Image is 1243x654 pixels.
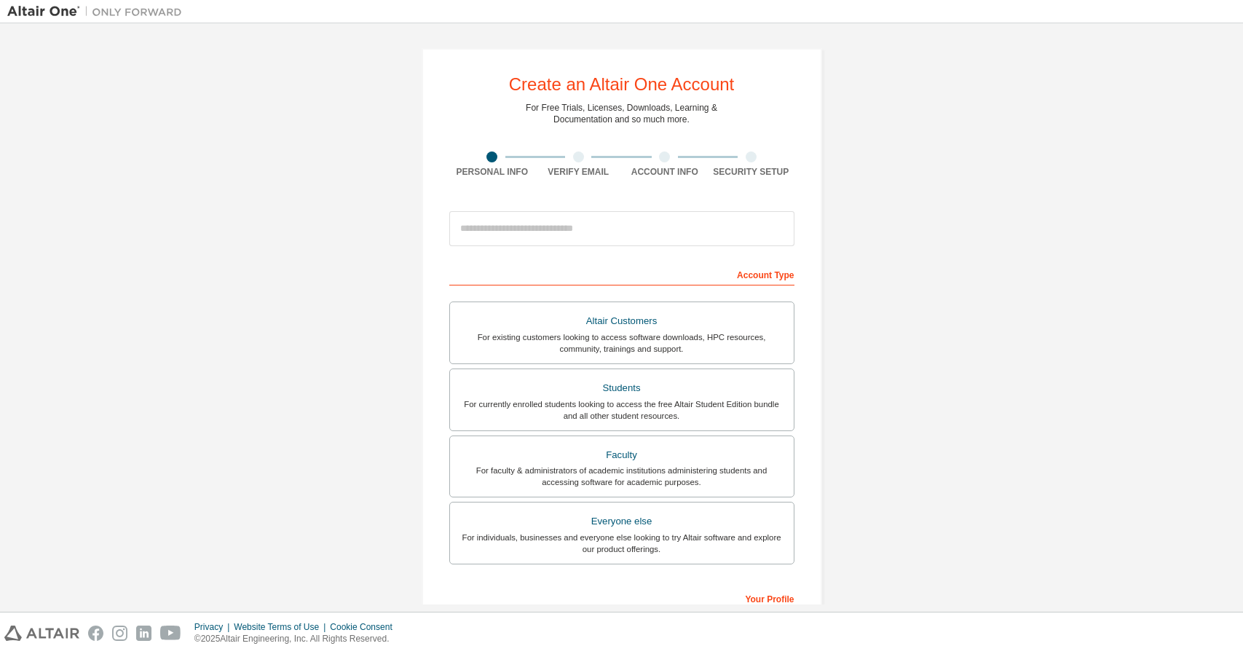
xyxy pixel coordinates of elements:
[160,626,181,641] img: youtube.svg
[459,398,785,422] div: For currently enrolled students looking to access the free Altair Student Edition bundle and all ...
[708,166,794,178] div: Security Setup
[459,331,785,355] div: For existing customers looking to access software downloads, HPC resources, community, trainings ...
[136,626,151,641] img: linkedin.svg
[459,445,785,465] div: Faculty
[622,166,709,178] div: Account Info
[234,621,330,633] div: Website Terms of Use
[509,76,735,93] div: Create an Altair One Account
[535,166,622,178] div: Verify Email
[194,621,234,633] div: Privacy
[330,621,400,633] div: Cookie Consent
[4,626,79,641] img: altair_logo.svg
[459,465,785,488] div: For faculty & administrators of academic institutions administering students and accessing softwa...
[526,102,717,125] div: For Free Trials, Licenses, Downloads, Learning & Documentation and so much more.
[449,586,794,610] div: Your Profile
[194,633,401,645] p: © 2025 Altair Engineering, Inc. All Rights Reserved.
[459,511,785,532] div: Everyone else
[112,626,127,641] img: instagram.svg
[449,262,794,285] div: Account Type
[7,4,189,19] img: Altair One
[459,378,785,398] div: Students
[459,532,785,555] div: For individuals, businesses and everyone else looking to try Altair software and explore our prod...
[88,626,103,641] img: facebook.svg
[449,166,536,178] div: Personal Info
[459,311,785,331] div: Altair Customers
